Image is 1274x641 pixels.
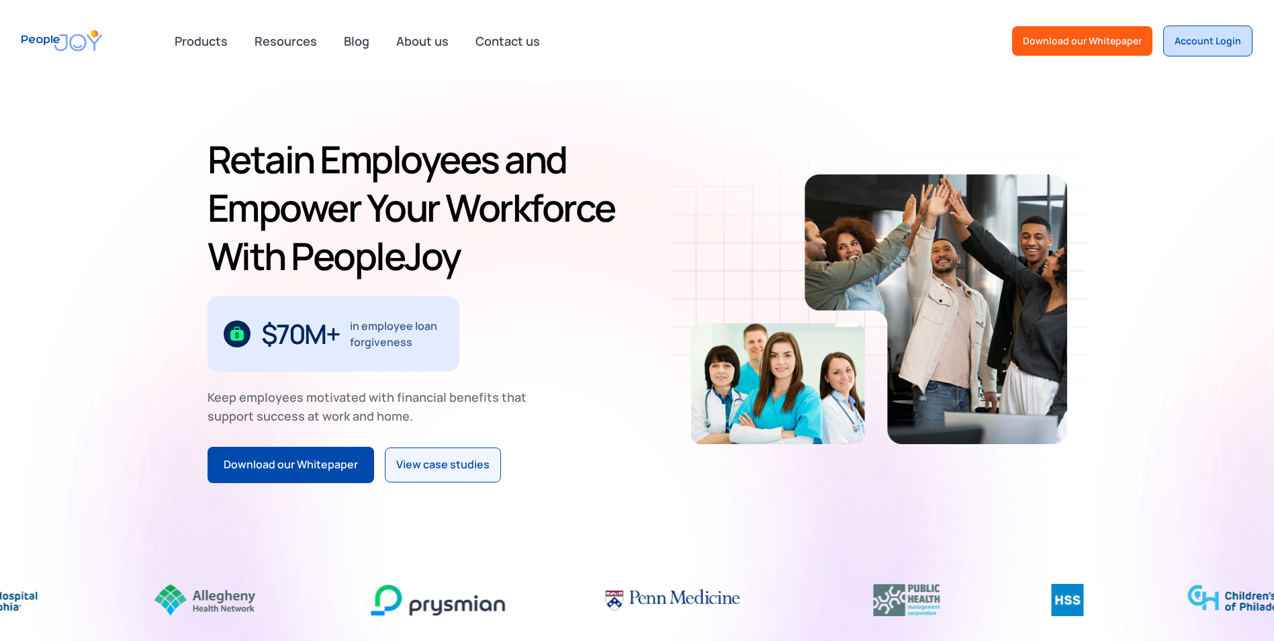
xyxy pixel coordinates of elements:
h1: Retain Employees and Empower Your Workforce With PeopleJoy [208,135,632,280]
div: 1 / 3 [208,296,459,372]
img: Retain-Employees-PeopleJoy [691,323,865,444]
a: Blog [336,26,377,56]
div: Keep employees motivated with financial benefits that support success at work and home. [208,388,538,425]
a: Account Login [1163,26,1253,56]
div: Products [167,28,236,54]
a: home [21,22,102,60]
a: Contact us [467,26,548,56]
div: View case studies [396,456,490,474]
div: in employee loan forgiveness [350,318,443,350]
img: Retain-Employees-PeopleJoy [805,174,1067,444]
div: Download our Whitepaper [224,456,358,474]
a: About us [388,26,457,56]
div: $70M+ [261,323,340,345]
div: Download our Whitepaper [1023,34,1142,48]
a: Download our Whitepaper [1012,26,1152,56]
a: Download our Whitepaper [208,447,374,483]
div: Account Login [1175,34,1241,48]
a: View case studies [385,447,501,482]
a: Resources [246,26,325,56]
